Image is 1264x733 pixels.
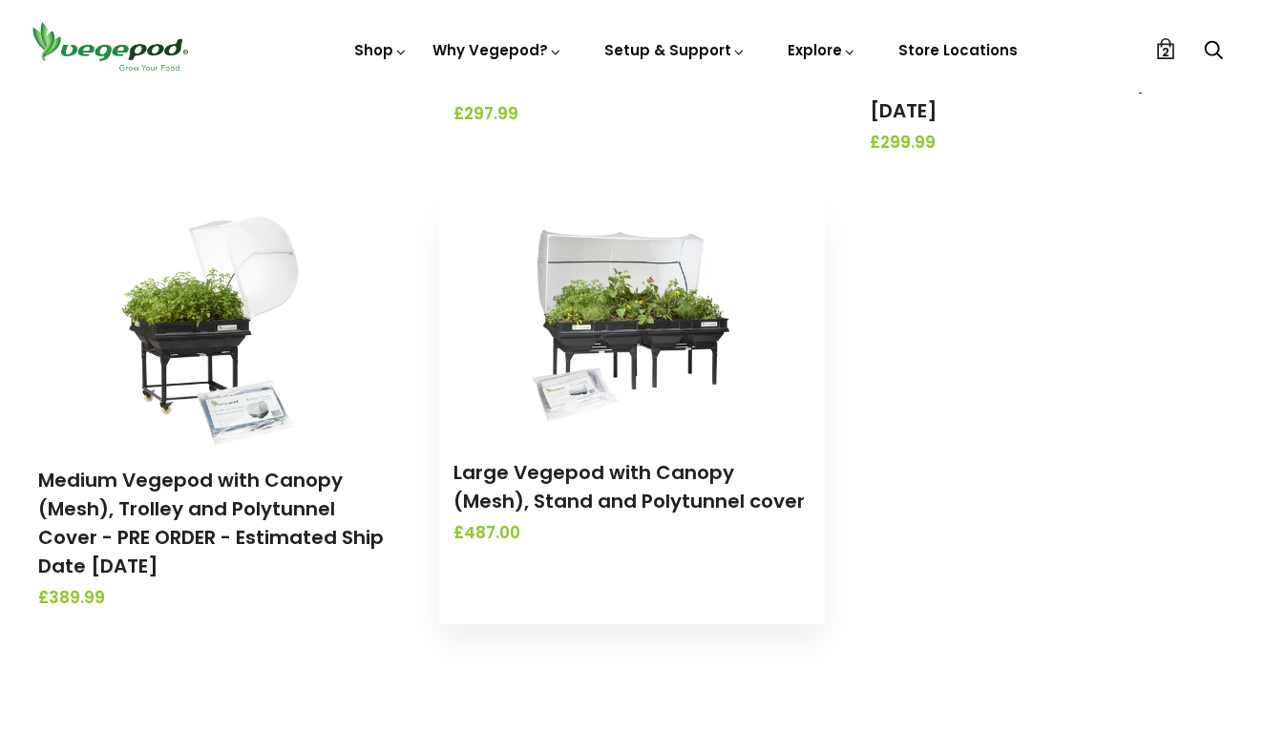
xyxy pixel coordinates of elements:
a: Small Vegepod with Canopy (Mesh), Trolley and Polytunnel Cover [453,11,750,95]
img: Large Vegepod with Canopy (Mesh), Stand and Polytunnel cover [532,199,732,437]
a: Large Vegepod with Canopy (Mesh), Stand and Polytunnel cover [453,459,805,514]
span: 2 [1162,43,1169,61]
img: Vegepod [24,19,196,73]
span: £487.00 [453,521,810,546]
a: Why Vegepod? [432,40,562,60]
span: £389.99 [38,586,394,611]
a: Setup & Support [604,40,746,60]
a: Search [1204,41,1223,61]
a: Medium Vegepod with Canopy (Mesh), Trolley and Polytunnel Cover - PRE ORDER - Estimated Ship Date... [38,467,384,579]
a: Medium Vegepod with Canopy (Mesh), Stand and Polytunnel cover - PRE ORDER - Estimated Ship Date [... [870,11,1221,124]
a: Shop [354,40,408,60]
span: £299.99 [870,131,1226,156]
a: Store Locations [898,40,1018,60]
img: Medium Vegepod with Canopy (Mesh), Trolley and Polytunnel Cover - PRE ORDER - Estimated Ship Date... [116,206,317,445]
a: Explore [788,40,856,60]
span: £297.99 [453,102,810,127]
a: 2 [1155,38,1176,59]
